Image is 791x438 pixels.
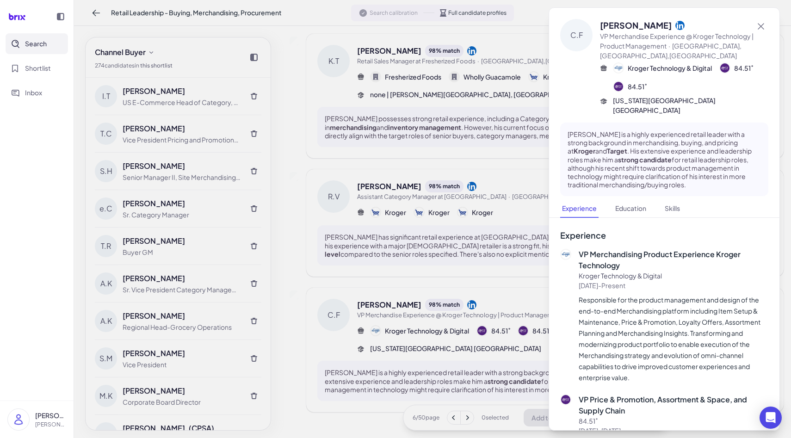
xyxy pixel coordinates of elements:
[6,33,68,54] button: Search
[614,63,623,73] img: 公司logo
[35,420,66,429] p: [PERSON_NAME][EMAIL_ADDRESS][DOMAIN_NAME]
[579,281,768,290] p: [DATE] - Present
[568,130,761,189] p: [PERSON_NAME] is a highly experienced retail leader with a strong background in merchandising, bu...
[607,147,627,155] strong: Target
[668,42,670,50] span: ·
[579,416,768,426] p: 84.51˚
[8,409,29,430] img: user_logo.png
[6,82,68,103] button: Inbox
[560,19,593,51] div: C.F
[579,394,768,416] p: VP Price & Promotion, Assortment & Space, and Supply Chain
[613,96,754,115] span: [US_STATE][GEOGRAPHIC_DATA] [GEOGRAPHIC_DATA]
[574,147,595,155] strong: Kroger
[600,19,672,31] span: [PERSON_NAME]
[25,63,51,73] span: Shortlist
[579,271,768,281] p: Kroger Technology & Digital
[560,200,599,218] button: Experience
[35,411,66,420] p: [PERSON_NAME]
[561,250,570,259] img: 公司logo
[663,200,682,218] button: Skills
[579,294,768,383] p: Responsible for the product management and design of the end-to-end Merchandising platform includ...
[613,200,648,218] button: Education
[561,395,570,404] img: 公司logo
[618,155,672,164] strong: strong candidate
[614,82,623,91] img: 公司logo
[628,82,647,92] span: 84.51˚
[734,63,753,73] span: 84.51˚
[560,229,768,241] h3: Experience
[628,63,712,73] span: Kroger Technology & Digital
[25,39,47,49] span: Search
[579,249,768,271] p: VP Merchandising Product Experience Kroger Technology
[6,58,68,79] button: Shortlist
[720,63,729,73] img: 公司logo
[600,32,754,50] span: VP Merchandise Experience @ Kroger Technology | Product Management
[560,200,768,218] nav: Tabs
[579,426,768,436] p: [DATE] - [DATE]
[25,88,42,98] span: Inbox
[760,407,782,429] div: Open Intercom Messenger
